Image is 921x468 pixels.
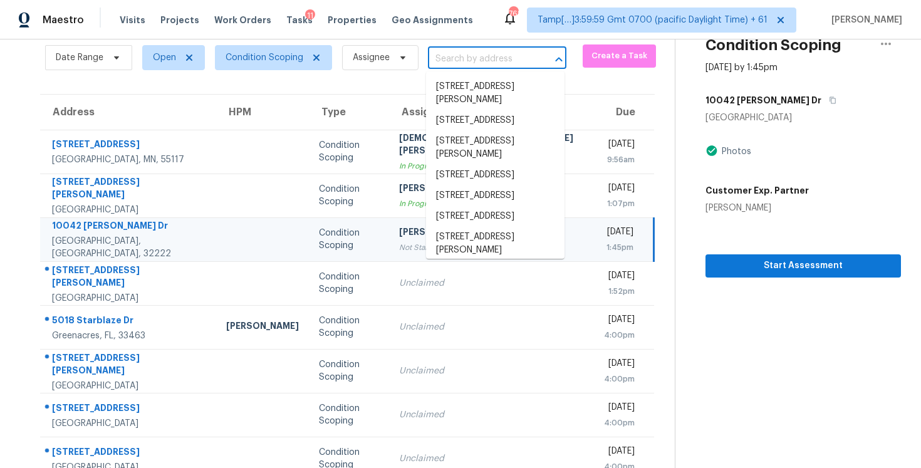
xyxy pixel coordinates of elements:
div: 1:52pm [604,285,635,298]
th: Type [309,95,390,130]
div: [DATE] [604,401,635,417]
span: [PERSON_NAME] [826,14,902,26]
div: Condition Scoping [319,139,380,164]
div: Unclaimed [399,452,584,465]
span: Tasks [286,16,313,24]
div: Condition Scoping [319,227,380,252]
div: [DATE] [604,269,635,285]
th: Assignee [389,95,594,130]
div: Unclaimed [399,277,584,289]
div: [GEOGRAPHIC_DATA] [52,292,206,304]
li: [STREET_ADDRESS][PERSON_NAME] [426,131,565,165]
div: [PERSON_NAME] [705,202,809,214]
span: Visits [120,14,145,26]
span: Geo Assignments [392,14,473,26]
button: Start Assessment [705,254,901,278]
div: [PERSON_NAME] [399,182,584,197]
li: [STREET_ADDRESS] [426,165,565,185]
button: Create a Task [583,44,657,68]
div: In Progress [399,160,584,172]
div: 1:07pm [604,197,635,210]
div: In Progress [399,197,584,210]
span: Tamp[…]3:59:59 Gmt 0700 (pacific Daylight Time) + 61 [538,14,767,26]
button: Copy Address [821,89,838,112]
div: [GEOGRAPHIC_DATA] [705,112,901,124]
div: [PERSON_NAME] [226,320,299,335]
input: Search by address [428,49,531,69]
div: [DATE] [604,445,635,460]
div: [DATE] by 1:45pm [705,61,778,74]
li: [STREET_ADDRESS] [426,206,565,227]
span: Work Orders [214,14,271,26]
div: [STREET_ADDRESS] [52,402,206,417]
span: Assignee [353,51,390,64]
div: Photos [718,145,751,158]
div: [PERSON_NAME] [399,226,584,241]
div: [DATE] [604,182,635,197]
span: Properties [328,14,377,26]
div: Condition Scoping [319,402,380,427]
img: Artifact Present Icon [705,144,718,157]
h5: 10042 [PERSON_NAME] Dr [705,94,821,107]
div: Unclaimed [399,408,584,421]
div: [GEOGRAPHIC_DATA] [52,380,206,392]
div: 4:00pm [604,329,635,341]
div: Condition Scoping [319,315,380,340]
div: [STREET_ADDRESS][PERSON_NAME] [52,264,206,292]
div: [STREET_ADDRESS][PERSON_NAME] [52,351,206,380]
div: 11 [305,9,315,22]
div: [STREET_ADDRESS] [52,445,206,461]
span: Create a Task [589,49,650,63]
button: Close [550,51,568,68]
h2: Condition Scoping [705,39,841,51]
div: [DATE] [604,138,635,153]
li: [STREET_ADDRESS][PERSON_NAME] [426,76,565,110]
div: Not Started [399,241,584,254]
div: [STREET_ADDRESS][PERSON_NAME] [52,175,206,204]
div: [STREET_ADDRESS] [52,138,206,153]
div: [DEMOGRAPHIC_DATA][PERSON_NAME] [PERSON_NAME] A [399,132,584,160]
div: 4:00pm [604,373,635,385]
div: 9:56am [604,153,635,166]
span: Maestro [43,14,84,26]
div: [GEOGRAPHIC_DATA], MN, 55117 [52,153,206,166]
div: Unclaimed [399,365,584,377]
th: HPM [216,95,309,130]
span: Open [153,51,176,64]
li: [STREET_ADDRESS] [426,110,565,131]
div: 5018 Starblaze Dr [52,314,206,330]
div: [DATE] [604,313,635,329]
th: Due [594,95,654,130]
li: [STREET_ADDRESS][PERSON_NAME] [426,227,565,261]
div: [DATE] [604,357,635,373]
div: Greenacres, FL, 33463 [52,330,206,342]
h5: Customer Exp. Partner [705,184,809,197]
div: 1:45pm [604,241,634,254]
th: Address [40,95,216,130]
div: [GEOGRAPHIC_DATA], [GEOGRAPHIC_DATA], 32222 [52,235,206,260]
div: [GEOGRAPHIC_DATA] [52,417,206,430]
div: 4:00pm [604,417,635,429]
span: Projects [160,14,199,26]
div: Condition Scoping [319,358,380,383]
div: 762 [509,8,518,20]
div: [DATE] [604,226,634,241]
div: Condition Scoping [319,183,380,208]
div: 10042 [PERSON_NAME] Dr [52,219,206,235]
div: [GEOGRAPHIC_DATA] [52,204,206,216]
span: Condition Scoping [226,51,303,64]
div: Unclaimed [399,321,584,333]
span: Start Assessment [715,258,891,274]
li: [STREET_ADDRESS] [426,185,565,206]
div: Condition Scoping [319,271,380,296]
span: Date Range [56,51,103,64]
